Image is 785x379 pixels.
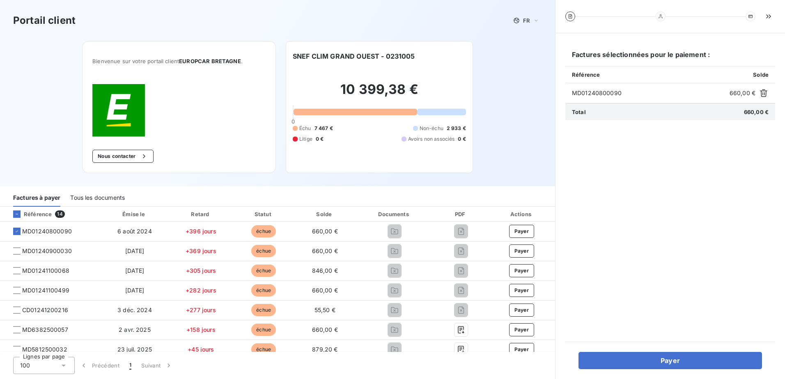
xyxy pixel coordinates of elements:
[753,71,769,78] span: Solde
[312,228,338,235] span: 660,00 €
[312,247,338,254] span: 660,00 €
[125,247,145,254] span: [DATE]
[186,306,216,313] span: +277 jours
[565,50,775,66] h6: Factures sélectionnées pour le paiement :
[435,210,486,218] div: PDF
[292,118,295,125] span: 0
[22,345,67,354] span: MD5812500032
[293,81,466,106] h2: 10 399,38 €
[102,210,168,218] div: Émise le
[312,326,338,333] span: 660,00 €
[509,323,535,336] button: Payer
[293,51,415,61] h6: SNEF CLIM GRAND OUEST - 0231005
[92,150,153,163] button: Nous contacter
[509,343,535,356] button: Payer
[13,13,76,28] h3: Portail client
[22,227,72,235] span: MD01240800090
[299,135,312,143] span: Litige
[251,304,276,316] span: échue
[744,109,769,115] span: 660,00 €
[251,284,276,297] span: échue
[22,247,72,255] span: MD01240900030
[22,286,69,295] span: MD01241100499
[314,125,333,132] span: 7 467 €
[572,109,586,115] span: Total
[447,125,466,132] span: 2 933 €
[92,84,145,137] img: Company logo
[357,210,432,218] div: Documents
[129,361,131,370] span: 1
[312,267,338,274] span: 846,00 €
[186,326,216,333] span: +158 jours
[314,306,335,313] span: 55,50 €
[578,352,762,369] button: Payer
[572,71,600,78] span: Référence
[13,189,60,207] div: Factures à payer
[186,287,216,294] span: +282 jours
[92,58,266,64] span: Bienvenue sur votre portail client .
[730,89,755,97] span: 660,00 €
[20,361,30,370] span: 100
[509,225,535,238] button: Payer
[490,210,553,218] div: Actions
[70,189,125,207] div: Tous les documents
[509,304,535,317] button: Payer
[7,210,52,218] div: Référence
[186,228,216,235] span: +396 jours
[420,125,443,132] span: Non-échu
[22,267,69,275] span: MD01241100068
[299,125,311,132] span: Échu
[251,324,276,336] span: échue
[296,210,353,218] div: Solde
[509,284,535,297] button: Payer
[251,225,276,237] span: échue
[186,267,216,274] span: +305 jours
[523,17,530,24] span: FR
[119,326,151,333] span: 2 avr. 2025
[251,343,276,356] span: échue
[117,306,152,313] span: 3 déc. 2024
[408,135,455,143] span: Avoirs non associés
[234,210,293,218] div: Statut
[251,245,276,257] span: échue
[186,247,216,254] span: +369 jours
[124,357,136,374] button: 1
[179,58,241,64] span: EUROPCAR BRETAGNE
[188,346,214,353] span: +45 jours
[509,264,535,277] button: Payer
[125,267,145,274] span: [DATE]
[55,210,64,218] span: 14
[316,135,324,143] span: 0 €
[458,135,466,143] span: 0 €
[75,357,124,374] button: Précédent
[22,306,68,314] span: CD01241200216
[171,210,231,218] div: Retard
[117,228,152,235] span: 6 août 2024
[572,89,726,97] span: MD01240800090
[22,326,68,334] span: MD6382500057
[312,346,337,353] span: 879,20 €
[312,287,338,294] span: 660,00 €
[117,346,152,353] span: 23 juil. 2025
[125,287,145,294] span: [DATE]
[509,244,535,258] button: Payer
[251,265,276,277] span: échue
[136,357,178,374] button: Suivant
